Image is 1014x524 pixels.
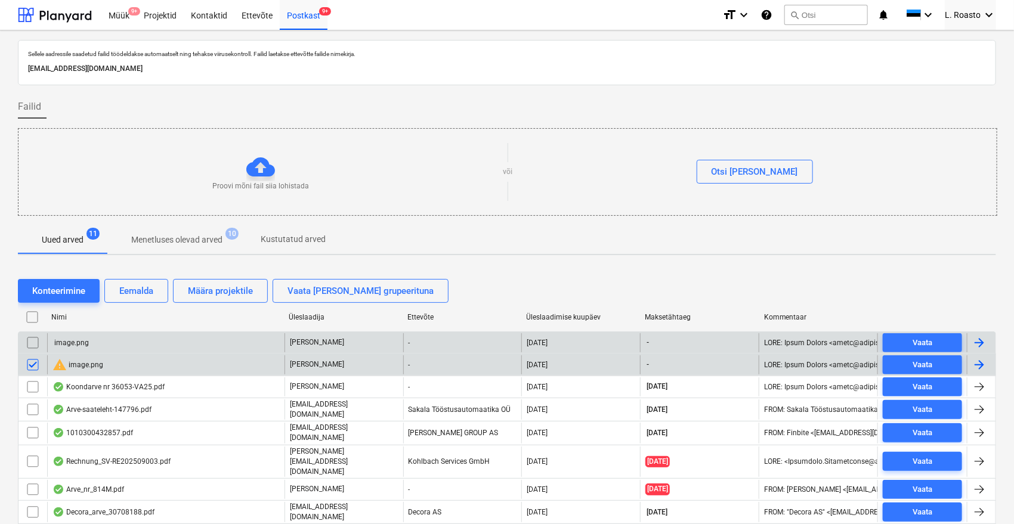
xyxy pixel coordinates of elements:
[883,480,962,499] button: Vaata
[697,160,813,184] button: Otsi [PERSON_NAME]
[403,377,522,396] div: -
[52,457,171,466] div: Rechnung_SV-RE202509003.pdf
[527,361,548,369] div: [DATE]
[52,485,64,494] div: Andmed failist loetud
[645,483,670,495] span: [DATE]
[52,485,124,494] div: Arve_nr_814M.pdf
[131,234,222,246] p: Menetluses olevad arved
[403,355,522,374] div: -
[913,426,932,440] div: Vaata
[737,8,751,22] i: keyboard_arrow_down
[883,400,962,419] button: Vaata
[52,405,152,414] div: Arve-saateleht-147796.pdf
[188,283,253,299] div: Määra projektile
[290,484,344,494] p: [PERSON_NAME]
[212,181,309,191] p: Proovi mõni fail siia lohistada
[225,228,239,240] span: 10
[527,313,636,321] div: Üleslaadimise kuupäev
[28,50,986,58] p: Sellele aadressile saadetud failid töödeldakse automaatselt ning tehakse viirusekontroll. Failid ...
[921,8,935,22] i: keyboard_arrow_down
[119,283,153,299] div: Eemalda
[52,382,64,392] div: Andmed failist loetud
[290,337,344,348] p: [PERSON_NAME]
[128,7,140,15] span: 9+
[913,358,932,372] div: Vaata
[760,8,772,22] i: Abikeskus
[18,128,997,216] div: Proovi mõni fail siia lohistadavõiOtsi [PERSON_NAME]
[290,382,344,392] p: [PERSON_NAME]
[784,5,868,25] button: Otsi
[877,8,889,22] i: notifications
[403,333,522,352] div: -
[289,313,398,321] div: Üleslaadija
[273,279,449,303] button: Vaata [PERSON_NAME] grupeerituna
[290,399,398,420] p: [EMAIL_ADDRESS][DOMAIN_NAME]
[290,359,344,370] p: [PERSON_NAME]
[28,63,986,75] p: [EMAIL_ADDRESS][DOMAIN_NAME]
[712,164,798,179] div: Otsi [PERSON_NAME]
[403,480,522,499] div: -
[645,428,669,438] span: [DATE]
[645,507,669,517] span: [DATE]
[883,423,962,442] button: Vaata
[645,337,650,348] span: -
[883,333,962,352] button: Vaata
[913,455,932,469] div: Vaata
[319,7,331,15] span: 9+
[645,405,669,415] span: [DATE]
[527,405,548,414] div: [DATE]
[527,383,548,391] div: [DATE]
[52,358,103,372] div: image.png
[42,234,84,246] p: Uued arved
[883,377,962,396] button: Vaata
[287,283,434,299] div: Vaata [PERSON_NAME] grupeerituna
[104,279,168,303] button: Eemalda
[645,456,670,467] span: [DATE]
[527,457,548,466] div: [DATE]
[883,452,962,471] button: Vaata
[18,100,41,114] span: Failid
[403,502,522,522] div: Decora AS
[913,506,932,519] div: Vaata
[290,502,398,522] p: [EMAIL_ADDRESS][DOMAIN_NAME]
[403,423,522,443] div: [PERSON_NAME] GROUP AS
[52,339,89,347] div: image.png
[645,359,650,370] span: -
[52,507,64,517] div: Andmed failist loetud
[503,167,512,177] p: või
[290,447,398,477] p: [PERSON_NAME][EMAIL_ADDRESS][DOMAIN_NAME]
[527,339,548,347] div: [DATE]
[52,382,165,392] div: Koondarve nr 36053-VA25.pdf
[913,336,932,350] div: Vaata
[527,429,548,437] div: [DATE]
[645,313,755,321] div: Maksetähtaeg
[527,508,548,516] div: [DATE]
[403,399,522,420] div: Sakala Tööstusautomaatika OÜ
[913,403,932,417] div: Vaata
[51,313,279,321] div: Nimi
[764,313,873,321] div: Kommentaar
[913,380,932,394] div: Vaata
[86,228,100,240] span: 11
[407,313,517,321] div: Ettevõte
[32,283,85,299] div: Konteerimine
[883,355,962,374] button: Vaata
[173,279,268,303] button: Määra projektile
[722,8,737,22] i: format_size
[52,428,64,438] div: Andmed failist loetud
[403,447,522,477] div: Kohlbach Services GmbH
[18,279,100,303] button: Konteerimine
[945,10,981,20] span: L. Roasto
[52,405,64,414] div: Andmed failist loetud
[527,485,548,494] div: [DATE]
[982,8,996,22] i: keyboard_arrow_down
[52,358,67,372] span: warning
[52,457,64,466] div: Andmed failist loetud
[290,423,398,443] p: [EMAIL_ADDRESS][DOMAIN_NAME]
[261,233,326,246] p: Kustutatud arved
[913,483,932,497] div: Vaata
[52,507,154,517] div: Decora_arve_30708188.pdf
[52,428,133,438] div: 1010300432857.pdf
[645,382,669,392] span: [DATE]
[883,503,962,522] button: Vaata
